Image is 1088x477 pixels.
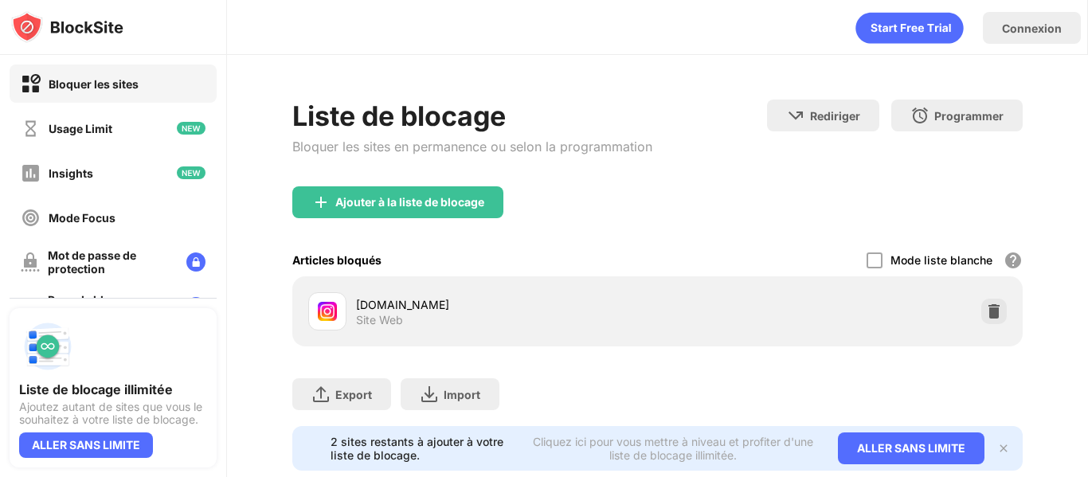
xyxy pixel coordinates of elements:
[318,302,337,321] img: favicons
[810,109,860,123] div: Rediriger
[292,253,382,267] div: Articles bloqués
[49,166,93,180] div: Insights
[890,253,992,267] div: Mode liste blanche
[1002,22,1062,35] div: Connexion
[19,401,207,426] div: Ajoutez autant de sites que vous le souhaitez à votre liste de blocage.
[177,166,205,179] img: new-icon.svg
[49,211,115,225] div: Mode Focus
[335,388,372,401] div: Export
[21,119,41,139] img: time-usage-off.svg
[997,442,1010,455] img: x-button.svg
[838,432,984,464] div: ALLER SANS LIMITE
[292,139,652,154] div: Bloquer les sites en permanence ou selon la programmation
[186,297,205,316] img: lock-menu.svg
[21,208,41,228] img: focus-off.svg
[356,296,658,313] div: [DOMAIN_NAME]
[19,318,76,375] img: push-block-list.svg
[186,252,205,272] img: lock-menu.svg
[49,122,112,135] div: Usage Limit
[21,74,41,94] img: block-on.svg
[335,196,484,209] div: Ajouter à la liste de blocage
[444,388,480,401] div: Import
[19,432,153,458] div: ALLER SANS LIMITE
[49,77,139,91] div: Bloquer les sites
[21,163,41,183] img: insights-off.svg
[21,297,40,316] img: customize-block-page-off.svg
[356,313,403,327] div: Site Web
[177,122,205,135] img: new-icon.svg
[934,109,1004,123] div: Programmer
[292,100,652,132] div: Liste de blocage
[48,248,174,276] div: Mot de passe de protection
[11,11,123,43] img: logo-blocksite.svg
[855,12,964,44] div: animation
[528,435,819,462] div: Cliquez ici pour vous mettre à niveau et profiter d'une liste de blocage illimitée.
[21,252,40,272] img: password-protection-off.svg
[331,435,519,462] div: 2 sites restants à ajouter à votre liste de blocage.
[19,381,207,397] div: Liste de blocage illimitée
[48,293,174,320] div: Page de bloc personnalisée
